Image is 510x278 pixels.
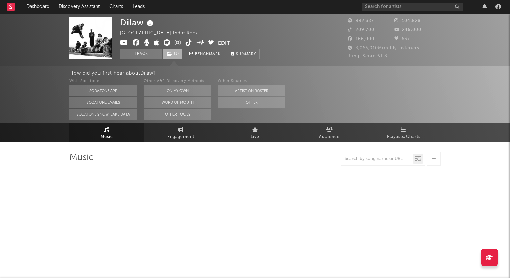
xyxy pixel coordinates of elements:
[120,29,206,37] div: [GEOGRAPHIC_DATA] | Indie Rock
[236,52,256,56] span: Summary
[144,77,211,85] div: Other A&R Discovery Methods
[144,97,211,108] button: Word Of Mouth
[218,123,292,142] a: Live
[251,133,259,141] span: Live
[348,54,387,58] span: Jump Score: 61.8
[292,123,366,142] a: Audience
[394,37,410,41] span: 637
[348,46,419,50] span: 3,065,910 Monthly Listeners
[218,97,285,108] button: Other
[69,123,144,142] a: Music
[144,109,211,120] button: Other Tools
[69,85,137,96] button: Sodatone App
[319,133,340,141] span: Audience
[218,77,285,85] div: Other Sources
[163,49,182,59] button: (3)
[218,39,230,48] button: Edit
[69,97,137,108] button: Sodatone Emails
[167,133,194,141] span: Engagement
[341,156,413,162] input: Search by song name or URL
[120,49,162,59] button: Track
[362,3,463,11] input: Search for artists
[144,123,218,142] a: Engagement
[348,19,374,23] span: 992,387
[348,37,374,41] span: 166,000
[69,69,510,77] div: How did you first hear about Dilaw ?
[101,133,113,141] span: Music
[366,123,441,142] a: Playlists/Charts
[218,85,285,96] button: Artist on Roster
[387,133,420,141] span: Playlists/Charts
[69,77,137,85] div: With Sodatone
[394,19,421,23] span: 104,828
[348,28,374,32] span: 209,700
[120,17,155,28] div: Dilaw
[195,50,221,58] span: Benchmark
[228,49,260,59] button: Summary
[162,49,182,59] span: ( 3 )
[69,109,137,120] button: Sodatone Snowflake Data
[144,85,211,96] button: On My Own
[394,28,421,32] span: 246,000
[186,49,224,59] a: Benchmark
